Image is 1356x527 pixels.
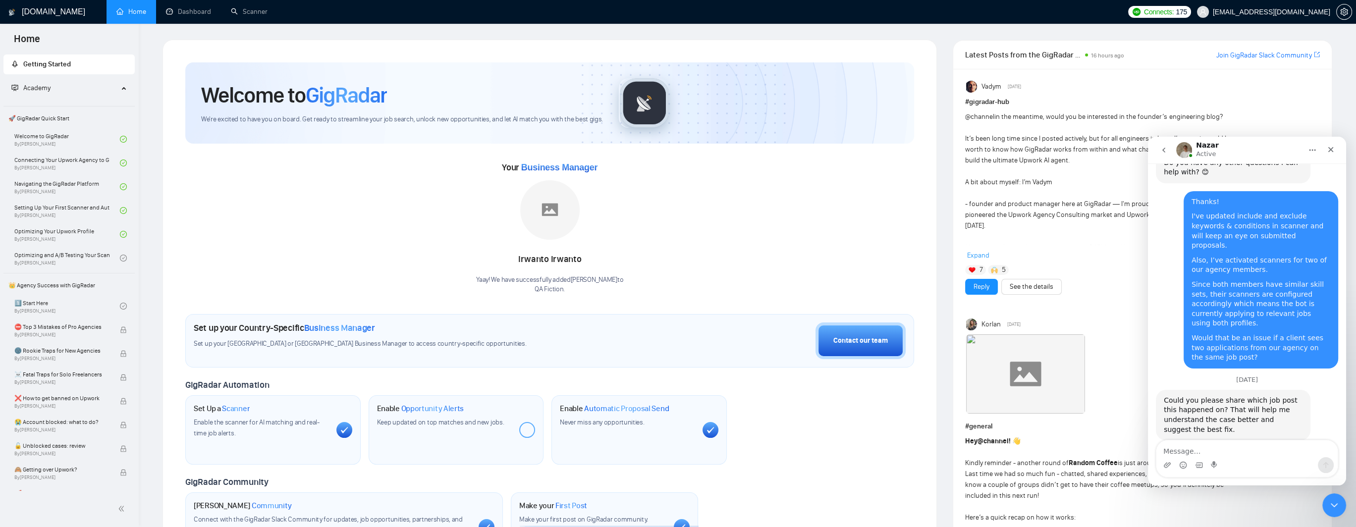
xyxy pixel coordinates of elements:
[120,255,127,262] span: check-circle
[116,7,146,16] a: homeHome
[14,200,120,221] a: Setting Up Your First Scanner and Auto-BidderBy[PERSON_NAME]
[965,421,1320,432] h1: # general
[14,223,120,245] a: Optimizing Your Upwork ProfileBy[PERSON_NAME]
[185,379,269,390] span: GigRadar Automation
[1216,50,1312,61] a: Join GigRadar Slack Community
[519,501,587,511] h1: Make your
[965,279,998,295] button: Reply
[965,112,994,121] span: @channel
[560,418,644,426] span: Never miss any opportunities.
[966,318,978,330] img: Korlan
[519,515,648,524] span: Make your first post on GigRadar community.
[1069,459,1118,467] strong: Random Coffee
[14,152,120,174] a: Connecting Your Upwork Agency to GigRadarBy[PERSON_NAME]
[120,326,127,333] span: lock
[965,97,1320,107] h1: # gigradar-hub
[14,346,109,356] span: 🌚 Rookie Traps for New Agencies
[1176,6,1187,17] span: 175
[476,285,623,294] p: QA Fiction .
[231,7,268,16] a: searchScanner
[118,504,128,514] span: double-left
[1199,8,1206,15] span: user
[23,84,51,92] span: Academy
[981,81,1001,92] span: Vadym
[14,332,109,338] span: By [PERSON_NAME]
[14,176,120,198] a: Navigating the GigRadar PlatformBy[PERSON_NAME]
[521,162,597,172] span: Business Manager
[1010,281,1053,292] a: See the details
[14,356,109,362] span: By [PERSON_NAME]
[14,128,120,150] a: Welcome to GigRadarBy[PERSON_NAME]
[1012,437,1021,445] span: 👋
[14,465,109,474] span: 🙈 Getting over Upwork?
[14,369,109,379] span: ☠️ Fatal Traps for Solo Freelancers
[120,445,127,452] span: lock
[120,398,127,405] span: lock
[377,418,504,426] span: Keep updated on top matches and new jobs.
[14,403,109,409] span: By [PERSON_NAME]
[560,404,669,414] h1: Enable
[120,350,127,357] span: lock
[120,136,127,143] span: check-circle
[14,322,109,332] span: ⛔ Top 3 Mistakes of Pro Agencies
[252,501,292,511] span: Community
[981,319,1001,330] span: Korlan
[476,275,623,294] div: Yaay! We have successfully added [PERSON_NAME] to
[969,266,976,273] img: ❤️
[1002,265,1006,275] span: 5
[14,417,109,427] span: 😭 Account blocked: what to do?
[377,404,464,414] h1: Enable
[1314,50,1320,59] a: export
[304,322,375,333] span: Business Manager
[14,427,109,433] span: By [PERSON_NAME]
[14,488,109,498] span: 🚀 Sell Yourself First
[194,404,250,414] h1: Set Up a
[222,404,250,414] span: Scanner
[1148,137,1346,485] iframe: Intercom live chat
[584,404,669,414] span: Automatic Proposal Send
[306,82,387,108] span: GigRadar
[11,60,18,67] span: rocket
[1322,493,1346,517] iframe: Intercom live chat
[502,162,597,173] span: Your
[401,404,464,414] span: Opportunity Alerts
[1091,52,1124,59] span: 16 hours ago
[194,339,621,349] span: Set up your [GEOGRAPHIC_DATA] or [GEOGRAPHIC_DATA] Business Manager to access country-specific op...
[966,334,1085,414] img: F09LD3HAHMJ-Coffee%20chat%20round%202.gif
[11,84,18,91] span: fund-projection-screen
[1314,51,1320,58] span: export
[201,82,387,108] h1: Welcome to
[194,501,292,511] h1: [PERSON_NAME]
[977,437,1009,445] span: @channel
[120,159,127,166] span: check-circle
[815,322,906,359] button: Contact our team
[14,451,109,457] span: By [PERSON_NAME]
[3,54,135,74] li: Getting Started
[1337,8,1352,16] span: setting
[979,265,983,275] span: 7
[1008,82,1021,91] span: [DATE]
[991,266,998,273] img: 🙌
[476,251,623,268] div: Irwanto Irwanto
[14,379,109,385] span: By [PERSON_NAME]
[166,7,211,16] a: dashboardDashboard
[965,437,1011,445] strong: Hey !
[14,295,120,317] a: 1️⃣ Start HereBy[PERSON_NAME]
[14,474,109,480] span: By [PERSON_NAME]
